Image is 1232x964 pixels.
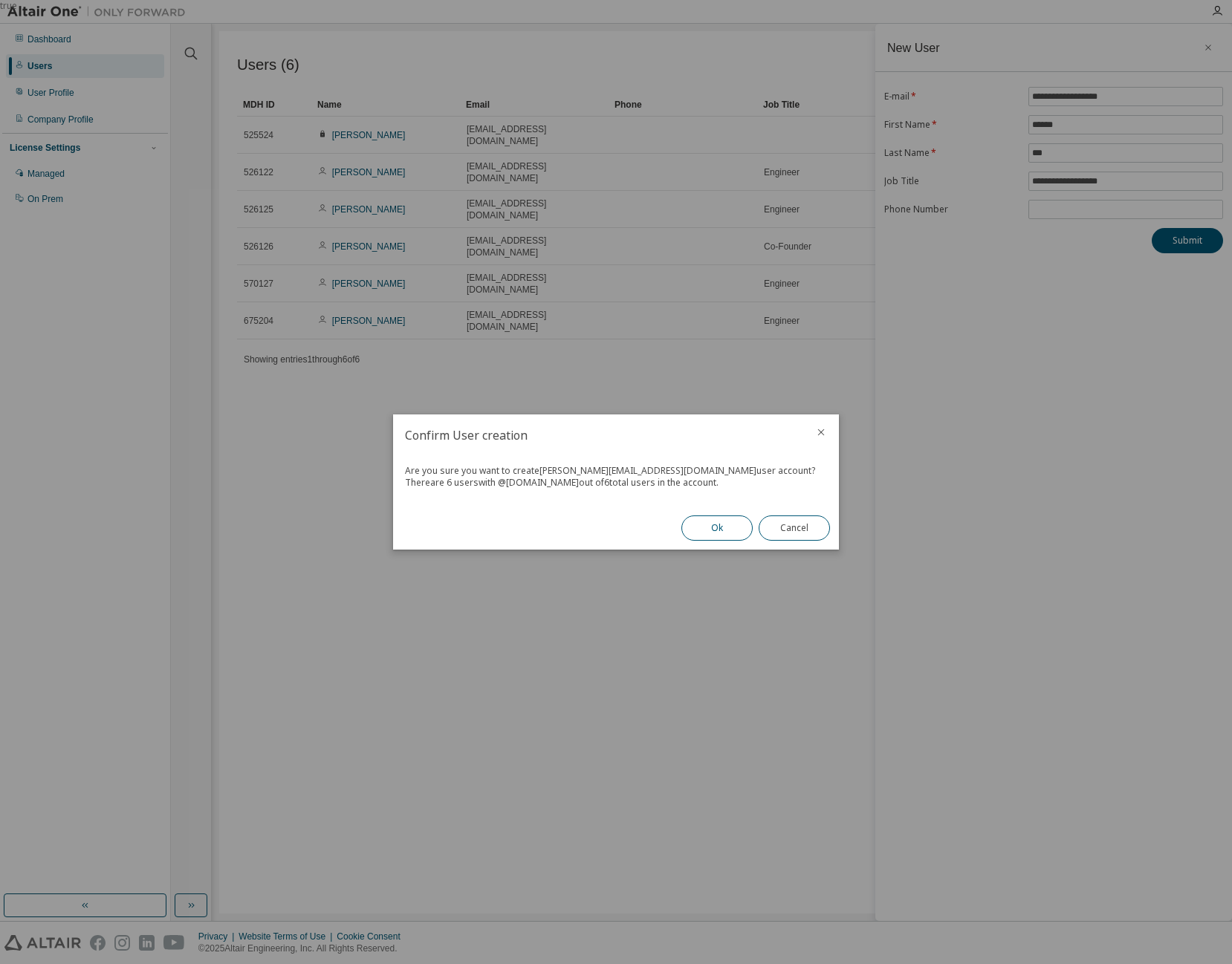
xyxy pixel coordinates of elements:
[393,414,803,456] h2: Confirm User creation
[759,515,830,541] button: Cancel
[815,426,827,438] button: close
[405,465,827,477] div: Are you sure you want to create [PERSON_NAME][EMAIL_ADDRESS][DOMAIN_NAME] user account?
[405,477,827,489] div: There are 6 users with @ [DOMAIN_NAME] out of 6 total users in the account.
[681,515,753,541] button: Ok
